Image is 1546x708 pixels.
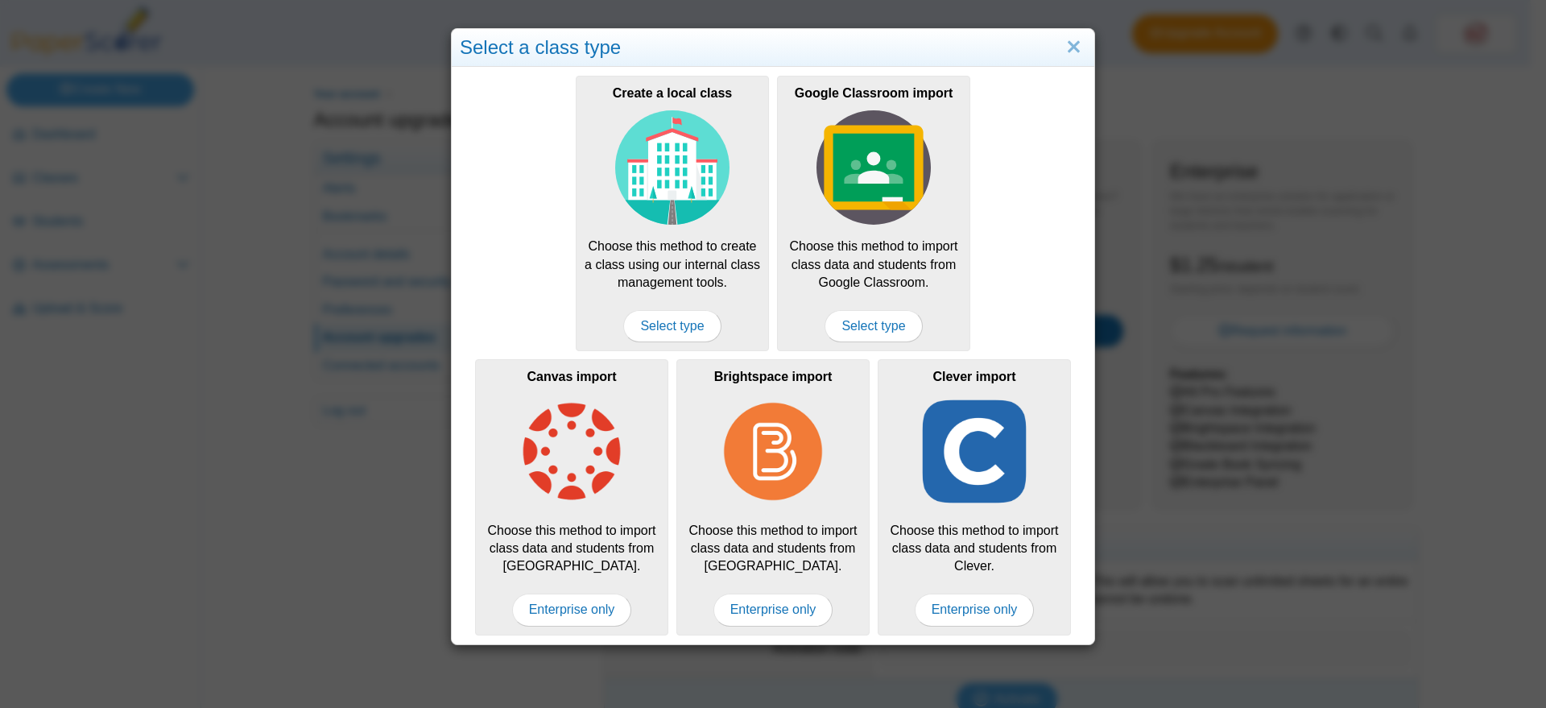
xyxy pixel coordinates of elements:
div: Choose this method to import class data and students from Google Classroom. [777,76,970,351]
span: Enterprise only [915,594,1035,626]
b: Google Classroom import [795,86,953,100]
img: class-type-brightspace.png [716,395,830,509]
img: class-type-clever.png [917,395,1031,509]
div: Choose this method to import class data and students from [GEOGRAPHIC_DATA]. [676,359,870,635]
span: Enterprise only [713,594,833,626]
span: Select type [623,310,721,342]
div: Choose this method to import class data and students from [GEOGRAPHIC_DATA]. [475,359,668,635]
span: Enterprise only [512,594,632,626]
b: Clever import [932,370,1015,383]
img: class-type-google-classroom.svg [816,110,931,225]
div: Choose this method to create a class using our internal class management tools. [576,76,769,351]
img: class-type-local.svg [615,110,730,225]
a: Create a local class Choose this method to create a class using our internal class management too... [576,76,769,351]
a: Google Classroom import Choose this method to import class data and students from Google Classroo... [777,76,970,351]
span: Select type [825,310,922,342]
a: Close [1061,34,1086,61]
b: Create a local class [613,86,733,100]
img: class-type-canvas.png [515,395,629,509]
div: Choose this method to import class data and students from Clever. [878,359,1071,635]
div: Select a class type [452,29,1094,67]
b: Canvas import [527,370,616,383]
b: Brightspace import [714,370,833,383]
